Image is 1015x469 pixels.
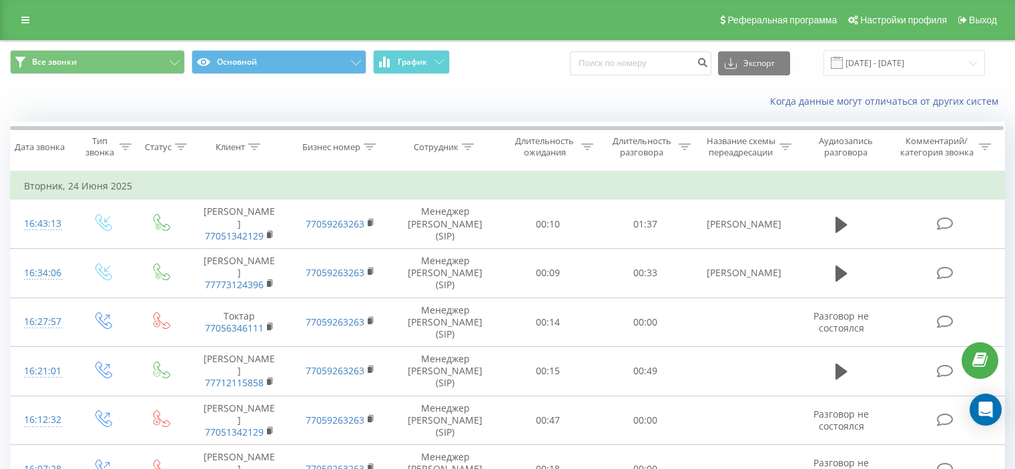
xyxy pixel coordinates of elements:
[216,141,245,153] div: Клиент
[718,51,790,75] button: Экспорт
[693,199,794,249] td: [PERSON_NAME]
[597,298,693,347] td: 00:00
[306,316,364,328] a: 77059263263
[24,407,59,433] div: 16:12:32
[570,51,711,75] input: Поиск по номеру
[192,50,366,74] button: Основной
[24,211,59,237] div: 16:43:13
[189,347,290,396] td: [PERSON_NAME]
[391,298,500,347] td: Менеджер [PERSON_NAME] (SIP)
[205,376,264,389] a: 77712115858
[898,135,976,158] div: Комментарий/категория звонка
[500,199,597,249] td: 00:10
[770,95,1005,107] a: Когда данные могут отличаться от других систем
[727,15,837,25] span: Реферальная программа
[306,266,364,279] a: 77059263263
[500,298,597,347] td: 00:14
[189,396,290,445] td: [PERSON_NAME]
[414,141,458,153] div: Сотрудник
[205,322,264,334] a: 77056346111
[24,358,59,384] div: 16:21:01
[813,310,869,334] span: Разговор не состоялся
[10,50,185,74] button: Все звонки
[84,135,115,158] div: Тип звонка
[813,408,869,432] span: Разговор не состоялся
[205,278,264,291] a: 77773124396
[512,135,579,158] div: Длительность ожидания
[205,426,264,438] a: 77051342129
[597,347,693,396] td: 00:49
[306,414,364,426] a: 77059263263
[597,396,693,445] td: 00:00
[391,199,500,249] td: Менеджер [PERSON_NAME] (SIP)
[11,173,1005,199] td: Вторник, 24 Июня 2025
[373,50,450,74] button: График
[306,364,364,377] a: 77059263263
[189,298,290,347] td: Токтар
[145,141,172,153] div: Статус
[391,396,500,445] td: Менеджер [PERSON_NAME] (SIP)
[609,135,675,158] div: Длительность разговора
[32,57,77,67] span: Все звонки
[807,135,885,158] div: Аудиозапись разговора
[189,199,290,249] td: [PERSON_NAME]
[693,248,794,298] td: [PERSON_NAME]
[500,347,597,396] td: 00:15
[398,57,427,67] span: График
[969,15,997,25] span: Выход
[205,229,264,242] a: 77051342129
[391,248,500,298] td: Менеджер [PERSON_NAME] (SIP)
[860,15,947,25] span: Настройки профиля
[391,347,500,396] td: Менеджер [PERSON_NAME] (SIP)
[15,141,65,153] div: Дата звонка
[500,248,597,298] td: 00:09
[706,135,776,158] div: Название схемы переадресации
[302,141,360,153] div: Бизнес номер
[500,396,597,445] td: 00:47
[189,248,290,298] td: [PERSON_NAME]
[970,394,1002,426] div: Open Intercom Messenger
[24,309,59,335] div: 16:27:57
[306,217,364,230] a: 77059263263
[597,248,693,298] td: 00:33
[24,260,59,286] div: 16:34:06
[597,199,693,249] td: 01:37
